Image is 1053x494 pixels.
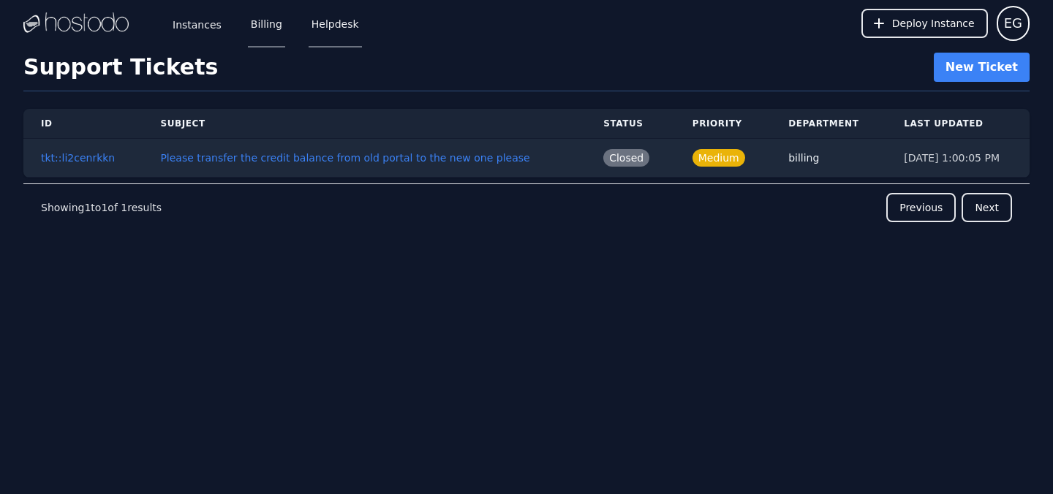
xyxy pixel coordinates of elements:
[160,152,529,164] a: Please transfer the credit balance from old portal to the new one please
[771,109,886,139] th: Department
[886,193,956,222] button: Previous
[692,149,745,167] span: Medium
[997,6,1030,41] button: User menu
[41,152,115,164] a: tkt::li2cenrkkn
[84,202,91,213] span: 1
[143,109,586,139] th: Subject
[904,151,1012,165] div: [DATE] 1:00:05 PM
[23,183,1030,231] nav: Pagination
[934,53,1030,82] a: New Ticket
[101,202,107,213] span: 1
[675,109,771,139] th: Priority
[962,193,1012,222] button: Next
[23,54,218,80] h1: Support Tickets
[788,151,869,165] div: billing
[886,109,1030,139] th: Last Updated
[861,9,988,38] button: Deploy Instance
[23,12,129,34] img: Logo
[892,16,975,31] span: Deploy Instance
[121,202,127,213] span: 1
[603,149,649,167] span: Closed
[41,200,162,215] p: Showing to of results
[586,109,675,139] th: Status
[1004,13,1022,34] span: EG
[23,109,143,139] th: ID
